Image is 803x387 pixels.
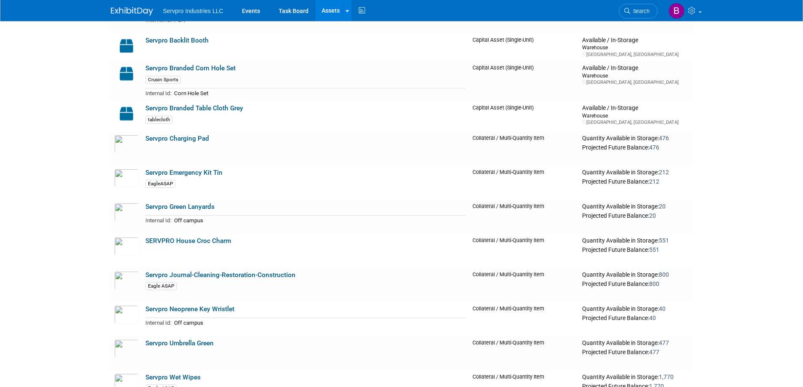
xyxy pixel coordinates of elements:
[469,101,579,131] td: Capital Asset (Single-Unit)
[145,37,209,44] a: Servpro Backlit Booth
[659,135,669,141] span: 476
[582,237,689,245] div: Quantity Available in Storage:
[659,271,669,278] span: 800
[469,61,579,101] td: Capital Asset (Single-Unit)
[582,104,689,112] div: Available / In-Storage
[582,203,689,211] div: Quantity Available in Storage:
[582,135,689,142] div: Quantity Available in Storage:
[145,237,231,245] a: SERVPRO House Croc Charm
[582,112,689,119] div: Warehouse
[145,135,209,142] a: Servpro Charging Pad
[114,64,139,83] img: Capital-Asset-Icon-2.png
[469,33,579,61] td: Capital Asset (Single-Unit)
[659,374,674,380] span: 1,770
[469,200,579,234] td: Collateral / Multi-Quantity Item
[172,88,466,98] td: Corn Hole Set
[145,76,181,84] div: Crusin Sports
[659,203,666,210] span: 20
[582,374,689,381] div: Quantity Available in Storage:
[649,178,659,185] span: 212
[582,44,689,51] div: Warehouse
[582,245,689,254] div: Projected Future Balance:
[619,4,658,19] a: Search
[114,37,139,55] img: Capital-Asset-Icon-2.png
[111,7,153,16] img: ExhibitDay
[630,8,650,14] span: Search
[582,37,689,44] div: Available / In-Storage
[145,374,201,381] a: Servpro Wet Wipes
[145,339,214,347] a: Servpro Umbrella Green
[469,234,579,268] td: Collateral / Multi-Quantity Item
[582,339,689,347] div: Quantity Available in Storage:
[172,216,466,225] td: Off campus
[145,64,236,72] a: Servpro Branded Corn Hole Set
[649,212,656,219] span: 20
[469,302,579,336] td: Collateral / Multi-Quantity Item
[145,88,172,98] td: Internal Id:
[114,104,139,123] img: Capital-Asset-Icon-2.png
[145,216,172,225] td: Internal Id:
[145,282,177,290] div: Eagle ASAP
[669,3,685,19] img: Brian Donnelly
[145,271,295,279] a: Servpro Journal-Cleaning-Restoration-Construction
[145,116,172,124] div: tablecloth
[582,347,689,356] div: Projected Future Balance:
[469,268,579,302] td: Collateral / Multi-Quantity Item
[145,203,215,211] a: Servpro Green Lanyards
[172,318,466,328] td: Off campus
[582,119,689,125] div: [GEOGRAPHIC_DATA], [GEOGRAPHIC_DATA]
[163,8,223,14] span: Servpro Industries LLC
[659,169,669,176] span: 212
[582,313,689,322] div: Projected Future Balance:
[649,144,659,151] span: 476
[582,279,689,288] div: Projected Future Balance:
[582,176,689,186] div: Projected Future Balance:
[582,72,689,79] div: Warehouse
[582,305,689,313] div: Quantity Available in Storage:
[659,237,669,244] span: 551
[659,305,666,312] span: 40
[649,280,659,287] span: 800
[582,142,689,152] div: Projected Future Balance:
[582,271,689,279] div: Quantity Available in Storage:
[145,180,175,188] div: EagleASAP
[145,169,223,176] a: Servpro Emergency Kit Tin
[659,339,669,346] span: 477
[469,165,579,200] td: Collateral / Multi-Quantity Item
[469,131,579,165] td: Collateral / Multi-Quantity Item
[649,246,659,253] span: 551
[469,336,579,370] td: Collateral / Multi-Quantity Item
[582,79,689,85] div: [GEOGRAPHIC_DATA], [GEOGRAPHIC_DATA]
[582,211,689,220] div: Projected Future Balance:
[649,349,659,355] span: 477
[649,315,656,321] span: 40
[145,318,172,328] td: Internal Id:
[145,104,243,112] a: Servpro Branded Table Cloth Grey
[582,64,689,72] div: Available / In-Storage
[582,169,689,176] div: Quantity Available in Storage:
[582,51,689,58] div: [GEOGRAPHIC_DATA], [GEOGRAPHIC_DATA]
[145,305,234,313] a: Servpro Neoprene Key Wristlet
